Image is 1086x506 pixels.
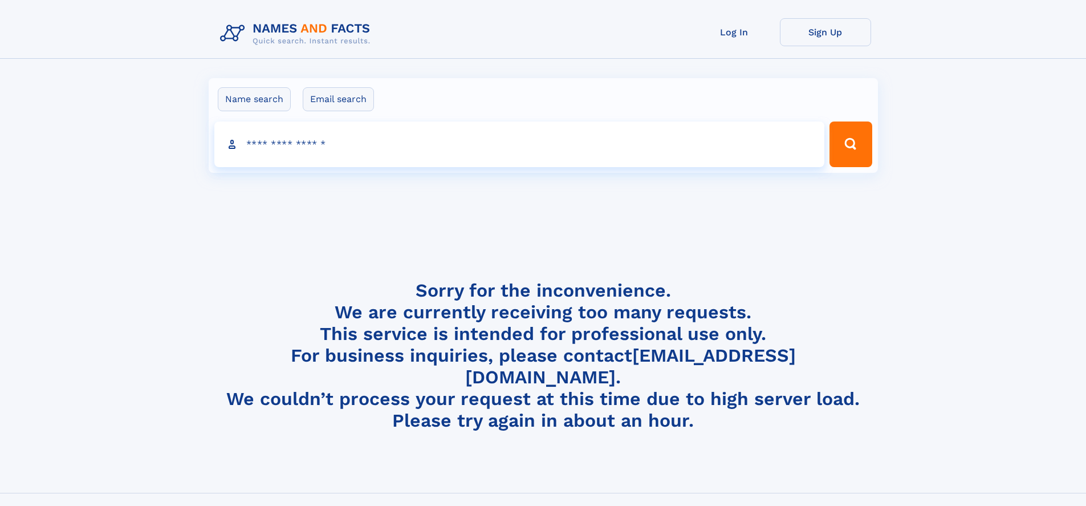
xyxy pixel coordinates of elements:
[780,18,871,46] a: Sign Up
[303,87,374,111] label: Email search
[215,280,871,432] h4: Sorry for the inconvenience. We are currently receiving too many requests. This service is intend...
[829,122,872,167] button: Search Button
[465,345,796,388] a: [EMAIL_ADDRESS][DOMAIN_NAME]
[215,18,380,49] img: Logo Names and Facts
[689,18,780,46] a: Log In
[218,87,291,111] label: Name search
[214,122,825,167] input: search input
